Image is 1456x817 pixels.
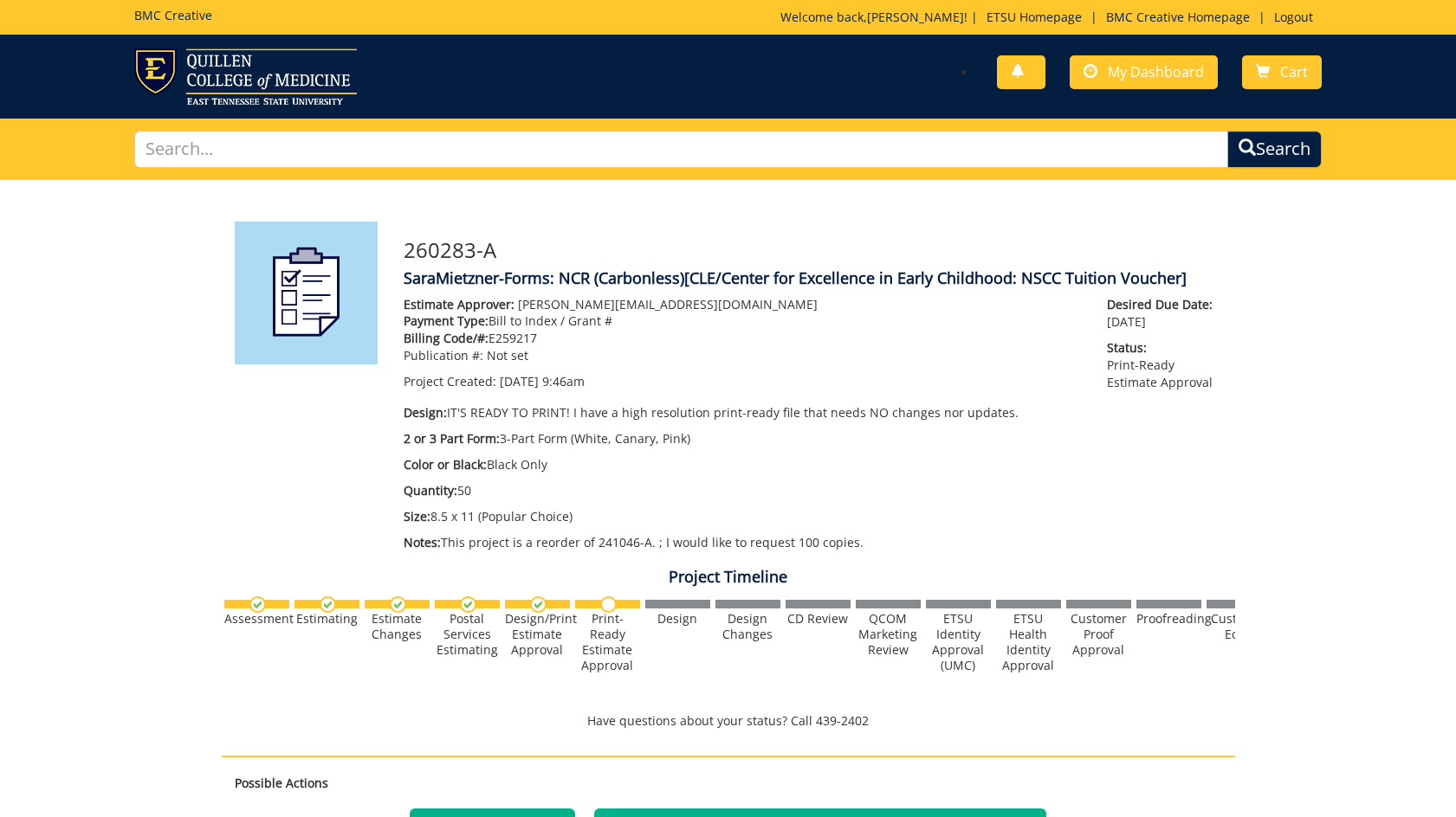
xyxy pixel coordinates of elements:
[926,611,991,673] div: ETSU Identity Approval (UMC)
[404,482,1082,499] p: 50
[404,482,457,499] span: Quantity:
[867,9,964,25] a: [PERSON_NAME]
[1136,611,1201,627] div: Proofreading
[134,48,357,105] img: ETSU logo
[1107,339,1221,357] span: Status:
[715,611,780,642] div: Design Changes
[222,712,1235,730] p: Have questions about your status? Call 439-2402
[1242,55,1322,89] a: Cart
[1108,62,1204,81] span: My Dashboard
[404,270,1222,287] h4: SaraMietzner-Forms: NCR (Carbonless)
[404,508,430,524] span: Size:
[224,611,289,627] div: Assessment
[645,611,710,627] div: Design
[487,347,528,363] span: Not set
[1066,611,1131,658] div: Customer Proof Approval
[530,596,547,613] img: checkmark
[404,347,483,363] span: Publication #:
[404,404,447,421] span: Design:
[575,611,640,673] div: Print-Ready Estimate Approval
[404,296,514,312] span: Estimate Approver:
[404,404,1082,421] p: IT'S READY TO PRINT! I have a high resolution print-ready file that needs NO changes nor updates.
[235,222,378,364] img: Product featured image
[435,611,500,658] div: Postal Services Estimating
[404,373,496,389] span: Project Created:
[978,9,1090,25] a: ETSU Homepage
[460,596,476,613] img: checkmark
[404,296,1082,313] p: [PERSON_NAME][EMAIL_ADDRESS][DOMAIN_NAME]
[404,430,500,447] span: 2 or 3 Part Form:
[1107,339,1221,391] p: Print-Ready Estimate Approval
[684,267,1187,288] span: [CLE/Center for Excellence in Early Childhood: NSCC Tuition Voucher]
[404,508,1082,525] p: 8.5 x 11 (Popular Choice)
[404,312,489,329] span: Payment Type:
[134,131,1228,168] input: Search...
[1265,9,1322,25] a: Logout
[780,9,1322,26] p: Welcome back, ! | | |
[1097,9,1259,25] a: BMC Creative Homepage
[1227,131,1322,168] button: Search
[365,611,430,642] div: Estimate Changes
[600,596,617,613] img: no
[786,611,851,627] div: CD Review
[404,312,1082,330] p: Bill to Index / Grant #
[1280,62,1308,81] span: Cart
[249,596,266,613] img: checkmark
[404,456,1082,473] p: Black Only
[996,611,1061,673] div: ETSU Health Identity Approval
[404,534,1082,551] p: This project is a reorder of 241046-A. ; I would like to request 100 copies.
[404,456,487,473] span: Color or Black:
[134,9,212,22] h5: BMC Creative
[1107,296,1221,313] span: Desired Due Date:
[235,775,328,791] strong: Possible Actions
[404,330,489,346] span: Billing Code/#:
[1107,296,1221,331] p: [DATE]
[390,596,406,613] img: checkmark
[404,239,1222,261] h3: 260283-A
[320,596,336,613] img: checkmark
[500,373,585,389] span: [DATE] 9:46am
[1070,55,1218,89] a: My Dashboard
[222,569,1235,586] h4: Project Timeline
[505,611,570,658] div: Design/Print Estimate Approval
[404,430,1082,447] p: 3-Part Form (White, Canary, Pink)
[1207,611,1272,642] div: Customer Edits
[404,534,441,550] span: Notes:
[294,611,359,627] div: Estimating
[856,611,921,658] div: QCOM Marketing Review
[404,330,1082,347] p: E259217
